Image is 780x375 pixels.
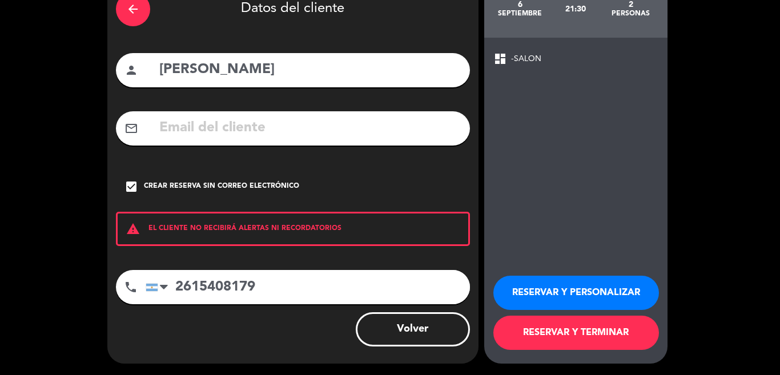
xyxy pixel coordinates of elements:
[116,212,470,246] div: EL CLIENTE NO RECIBIRÁ ALERTAS NI RECORDATORIOS
[146,270,470,304] input: Número de teléfono...
[493,52,507,66] span: dashboard
[493,9,548,18] div: septiembre
[124,280,138,294] i: phone
[124,122,138,135] i: mail_outline
[603,9,658,18] div: personas
[146,271,172,304] div: Argentina: +54
[144,181,299,192] div: Crear reserva sin correo electrónico
[158,116,461,140] input: Email del cliente
[493,276,659,310] button: RESERVAR Y PERSONALIZAR
[126,2,140,16] i: arrow_back
[493,316,659,350] button: RESERVAR Y TERMINAR
[158,58,461,82] input: Nombre del cliente
[511,53,541,66] span: -SALON
[118,222,148,236] i: warning
[356,312,470,346] button: Volver
[124,180,138,193] i: check_box
[124,63,138,77] i: person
